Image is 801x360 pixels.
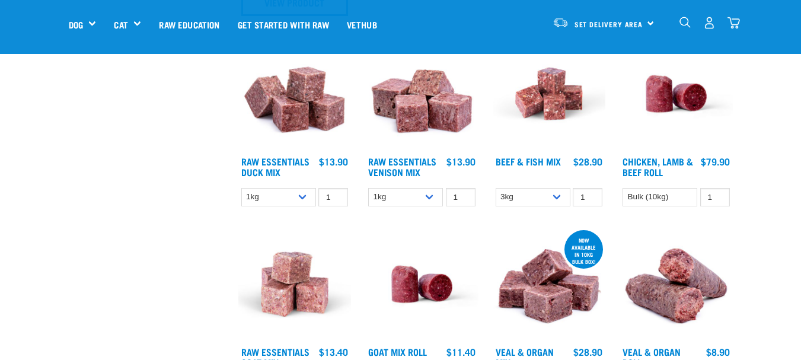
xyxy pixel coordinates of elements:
a: Raw Essentials Venison Mix [368,158,436,174]
a: Chicken, Lamb & Beef Roll [623,158,693,174]
input: 1 [446,188,476,206]
div: $13.40 [319,346,348,357]
img: 1113 RE Venison Mix 01 [365,37,478,151]
a: Raw Essentials Duck Mix [241,158,309,174]
div: $8.90 [706,346,730,357]
div: $11.40 [446,346,476,357]
a: Get started with Raw [229,1,338,48]
img: 1158 Veal Organ Mix 01 [493,228,606,341]
a: Beef & Fish Mix [496,158,561,164]
img: home-icon-1@2x.png [679,17,691,28]
img: user.png [703,17,716,29]
div: $28.90 [573,346,602,357]
span: Set Delivery Area [575,22,643,26]
img: Raw Essentials Chicken Lamb Beef Bulk Minced Raw Dog Food Roll Unwrapped [620,37,733,151]
a: Dog [69,18,83,31]
input: 1 [573,188,602,206]
a: Goat Mix Roll [368,349,427,354]
div: $13.90 [446,156,476,167]
img: Goat M Ix 38448 [238,228,352,341]
div: now available in 10kg bulk box! [564,231,603,270]
div: $13.90 [319,156,348,167]
img: van-moving.png [553,17,569,28]
a: Vethub [338,1,386,48]
img: Beef Mackerel 1 [493,37,606,151]
div: $28.90 [573,156,602,167]
a: Raw Education [150,1,228,48]
input: 1 [318,188,348,206]
img: home-icon@2x.png [727,17,740,29]
img: Veal Organ Mix Roll 01 [620,228,733,341]
img: ?1041 RE Lamb Mix 01 [238,37,352,151]
img: Raw Essentials Chicken Lamb Beef Bulk Minced Raw Dog Food Roll Unwrapped [365,228,478,341]
input: 1 [700,188,730,206]
a: Cat [114,18,127,31]
div: $79.90 [701,156,730,167]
